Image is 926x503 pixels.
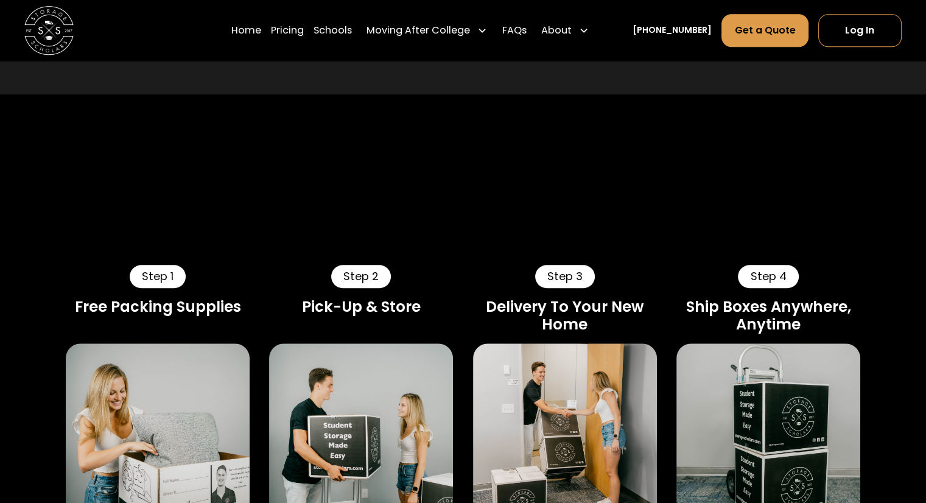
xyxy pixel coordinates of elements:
[130,265,186,288] div: Step 1
[541,23,572,38] div: About
[271,13,304,47] a: Pricing
[66,298,250,315] div: Free Packing Supplies
[535,265,595,288] div: Step 3
[314,13,352,47] a: Schools
[367,23,470,38] div: Moving After College
[24,6,74,55] img: Storage Scholars main logo
[502,13,526,47] a: FAQs
[269,298,453,315] div: Pick-Up & Store
[536,13,594,47] div: About
[676,298,860,333] div: Ship Boxes Anywhere, Anytime
[721,14,808,47] a: Get a Quote
[818,14,902,47] a: Log In
[231,13,261,47] a: Home
[331,265,391,288] div: Step 2
[633,24,712,37] a: [PHONE_NUMBER]
[738,265,798,288] div: Step 4
[362,13,492,47] div: Moving After College
[473,298,657,333] div: Delivery To Your New Home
